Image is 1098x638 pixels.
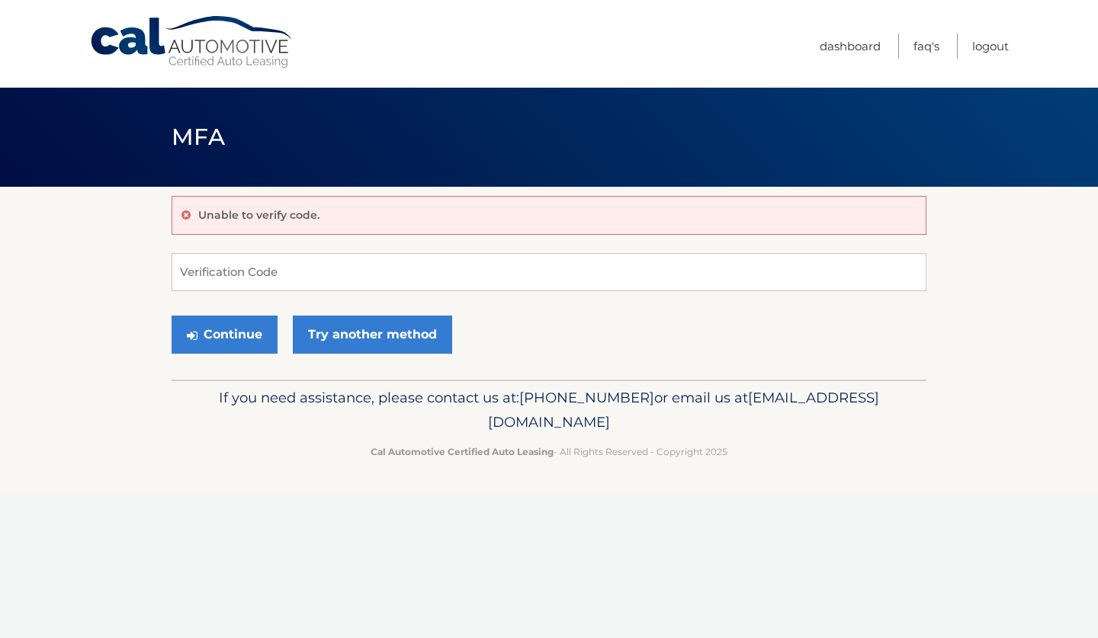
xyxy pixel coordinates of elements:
[89,15,295,69] a: Cal Automotive
[371,446,554,457] strong: Cal Automotive Certified Auto Leasing
[820,34,881,59] a: Dashboard
[181,444,917,460] p: - All Rights Reserved - Copyright 2025
[172,316,278,354] button: Continue
[293,316,452,354] a: Try another method
[172,123,225,151] span: MFA
[972,34,1009,59] a: Logout
[198,208,319,222] p: Unable to verify code.
[488,389,879,431] span: [EMAIL_ADDRESS][DOMAIN_NAME]
[913,34,939,59] a: FAQ's
[181,386,917,434] p: If you need assistance, please contact us at: or email us at
[172,253,926,291] input: Verification Code
[519,389,654,406] span: [PHONE_NUMBER]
